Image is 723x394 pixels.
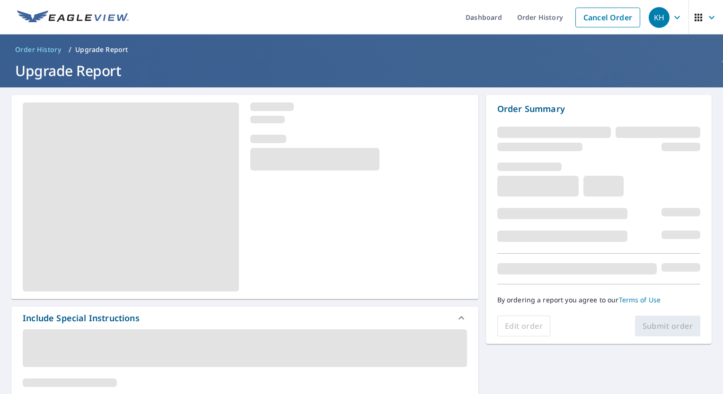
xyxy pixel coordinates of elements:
a: Order History [11,42,65,57]
img: EV Logo [17,10,129,25]
li: / [69,44,71,55]
div: KH [649,7,670,28]
a: Terms of Use [619,295,661,304]
div: Include Special Instructions [11,307,478,329]
span: Order History [15,45,61,54]
p: Order Summary [497,103,700,115]
nav: breadcrumb [11,42,712,57]
p: Upgrade Report [75,45,128,54]
p: By ordering a report you agree to our [497,296,700,304]
div: Include Special Instructions [23,312,140,325]
h1: Upgrade Report [11,61,712,80]
a: Cancel Order [575,8,640,27]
